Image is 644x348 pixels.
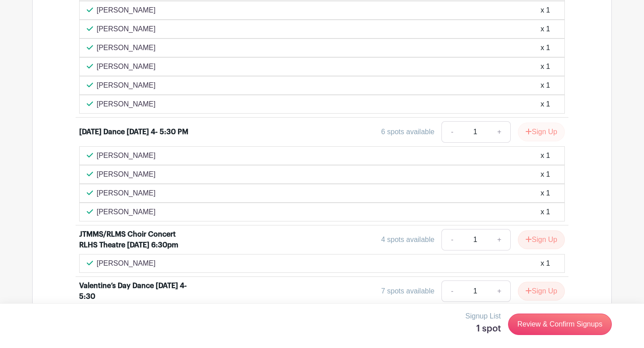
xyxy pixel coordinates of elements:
[508,314,612,335] a: Review & Confirm Signups
[488,280,511,302] a: +
[541,24,550,34] div: x 1
[97,188,156,199] p: [PERSON_NAME]
[381,127,434,137] div: 6 spots available
[381,286,434,297] div: 7 spots available
[541,207,550,217] div: x 1
[97,80,156,91] p: [PERSON_NAME]
[97,42,156,53] p: [PERSON_NAME]
[518,282,565,301] button: Sign Up
[466,323,501,334] h5: 1 spot
[541,42,550,53] div: x 1
[97,150,156,161] p: [PERSON_NAME]
[97,207,156,217] p: [PERSON_NAME]
[441,229,462,250] a: -
[541,80,550,91] div: x 1
[97,5,156,16] p: [PERSON_NAME]
[541,258,550,269] div: x 1
[79,280,190,302] div: Valentine’s Day Dance [DATE] 4-5:30
[518,123,565,141] button: Sign Up
[79,229,190,250] div: JTMMS/RLMS Choir Concert RLHS Theatre [DATE] 6:30pm
[488,229,511,250] a: +
[518,230,565,249] button: Sign Up
[466,311,501,322] p: Signup List
[541,5,550,16] div: x 1
[97,24,156,34] p: [PERSON_NAME]
[541,188,550,199] div: x 1
[97,258,156,269] p: [PERSON_NAME]
[541,61,550,72] div: x 1
[488,121,511,143] a: +
[97,61,156,72] p: [PERSON_NAME]
[441,280,462,302] a: -
[381,234,434,245] div: 4 spots available
[97,99,156,110] p: [PERSON_NAME]
[79,127,188,137] div: [DATE] Dance [DATE] 4- 5:30 PM
[541,99,550,110] div: x 1
[541,169,550,180] div: x 1
[541,150,550,161] div: x 1
[97,169,156,180] p: [PERSON_NAME]
[441,121,462,143] a: -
